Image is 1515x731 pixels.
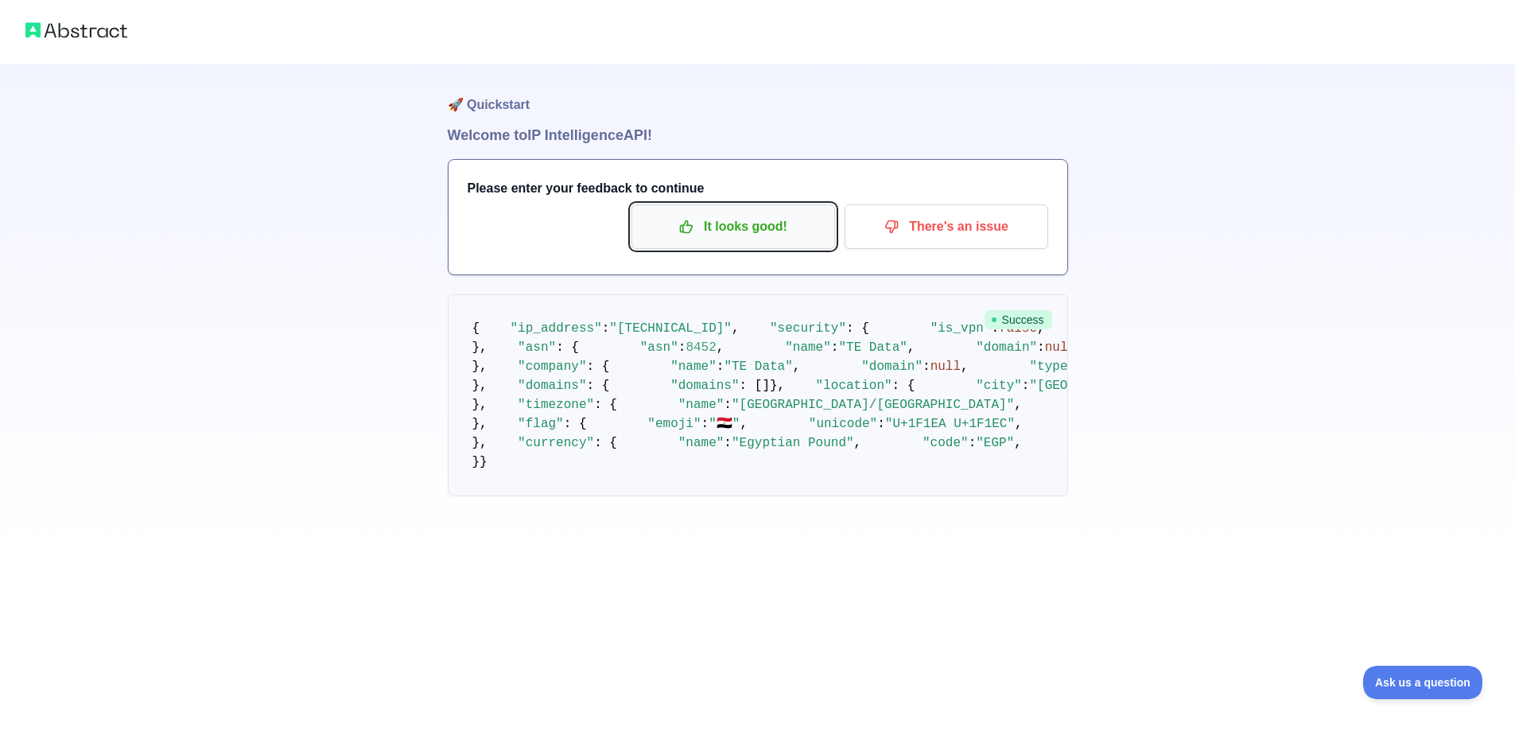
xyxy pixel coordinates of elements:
span: : [701,417,709,431]
button: It looks good! [631,204,835,249]
span: "city" [976,379,1022,393]
span: : { [892,379,915,393]
span: , [793,360,801,374]
iframe: Toggle Customer Support [1363,666,1483,699]
span: : { [594,398,617,412]
span: , [732,321,740,336]
span: : [724,436,732,450]
span: "TE Data" [724,360,792,374]
span: : { [587,379,610,393]
span: : [1022,379,1030,393]
span: "timezone" [518,398,594,412]
span: "name" [785,340,831,355]
span: "U+1F1EA U+1F1EC" [885,417,1015,431]
p: There's an issue [857,213,1036,240]
span: "emoji" [647,417,701,431]
span: : [877,417,885,431]
span: : { [846,321,869,336]
span: "unicode" [809,417,877,431]
span: "domains" [670,379,739,393]
span: : [717,360,724,374]
span: "code" [923,436,969,450]
span: "currency" [518,436,594,450]
span: : [678,340,686,355]
span: "company" [518,360,586,374]
span: , [1014,436,1022,450]
span: "ip_address" [511,321,602,336]
span: "flag" [518,417,564,431]
h3: Please enter your feedback to continue [468,179,1048,198]
span: "is_vpn" [930,321,992,336]
span: "domain" [861,360,923,374]
h1: Welcome to IP Intelligence API! [448,124,1068,146]
span: : { [556,340,579,355]
span: "type" [1029,360,1075,374]
span: : [831,340,839,355]
span: "🇪🇬" [709,417,740,431]
span: : [724,398,732,412]
span: "domains" [518,379,586,393]
span: "name" [670,360,717,374]
span: : [] [740,379,770,393]
img: Abstract logo [25,19,127,41]
span: "security" [770,321,846,336]
button: There's an issue [845,204,1048,249]
span: null [930,360,961,374]
span: , [717,340,724,355]
span: "[TECHNICAL_ID]" [609,321,732,336]
span: "name" [678,398,724,412]
span: "asn" [518,340,556,355]
span: "asn" [640,340,678,355]
span: , [854,436,862,450]
span: , [1014,398,1022,412]
span: : { [587,360,610,374]
span: : { [564,417,587,431]
h1: 🚀 Quickstart [448,64,1068,124]
span: : [602,321,610,336]
span: "location" [816,379,892,393]
p: It looks good! [643,213,823,240]
span: { [472,321,480,336]
span: , [1015,417,1023,431]
span: "domain" [976,340,1037,355]
span: : [969,436,977,450]
span: : [923,360,930,374]
span: , [907,340,915,355]
span: : [1037,340,1045,355]
span: , [740,417,748,431]
span: null [1045,340,1075,355]
span: "name" [678,436,724,450]
span: "[GEOGRAPHIC_DATA]" [1029,379,1174,393]
span: Success [985,310,1052,329]
span: "[GEOGRAPHIC_DATA]/[GEOGRAPHIC_DATA]" [732,398,1014,412]
span: "EGP" [976,436,1014,450]
span: , [961,360,969,374]
span: : { [594,436,617,450]
span: 8452 [686,340,716,355]
span: "TE Data" [838,340,907,355]
span: "Egyptian Pound" [732,436,854,450]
